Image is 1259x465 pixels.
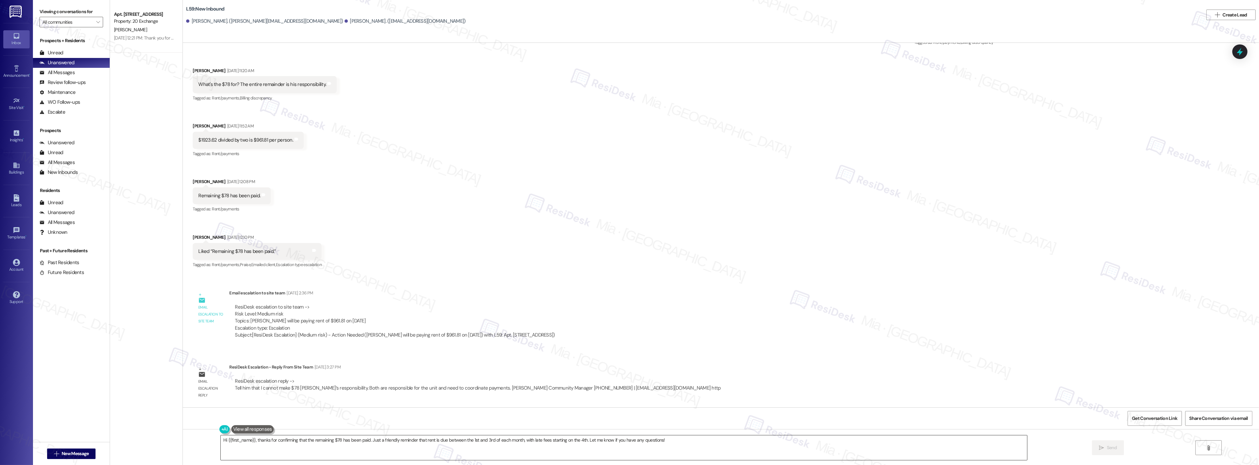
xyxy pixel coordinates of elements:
div: Unknown [40,229,68,236]
div: What's the $78 for? The entire remainder is his responsibility. [198,81,326,88]
img: ResiDesk Logo [10,6,23,18]
button: New Message [47,449,96,459]
div: [PERSON_NAME] [193,123,304,132]
label: Viewing conversations for [40,7,103,17]
button: Get Conversation Link [1128,411,1182,426]
div: Unanswered [40,59,74,66]
div: Unread [40,149,63,156]
button: Create Lead [1206,10,1256,20]
div: [PERSON_NAME] [193,67,337,76]
div: Email escalation reply [198,378,224,399]
input: All communities [42,17,93,27]
a: Inbox [3,30,30,48]
i:  [1215,12,1220,17]
button: Share Conversation via email [1185,411,1252,426]
div: [DATE] 11:52 AM [226,123,254,129]
div: Apt. [STREET_ADDRESS] [114,11,175,18]
span: Billing discrepancy [240,95,272,101]
a: Templates • [3,225,30,242]
a: Support [3,289,30,307]
span: • [25,234,26,238]
span: Escalation type escalation [276,262,322,267]
button: Send [1092,440,1124,455]
div: [PERSON_NAME] [193,234,322,243]
div: [DATE] 2:36 PM [285,289,313,296]
span: Rent/payments [212,206,239,212]
div: [DATE] 12:21 PM: Thank you for contacting our leasing department. A leasing partner will be in to... [114,35,409,41]
div: ResiDesk escalation reply -> Tell him that I cannot make $78 [PERSON_NAME]’s responsibility. Both... [235,378,720,391]
i:  [1206,445,1211,451]
div: Prospects + Residents [33,37,110,44]
a: Leads [3,192,30,210]
a: Site Visit • [3,95,30,113]
span: Create Lead [1223,12,1247,18]
div: [DATE] 11:20 AM [226,67,254,74]
span: Emailed client , [251,262,276,267]
div: [DATE] 12:10 PM [226,234,254,241]
div: New Inbounds [40,169,78,176]
div: [PERSON_NAME]. ([EMAIL_ADDRESS][DOMAIN_NAME]) [345,18,466,25]
a: Insights • [3,127,30,145]
div: Tagged as: [193,204,271,214]
span: • [24,104,25,109]
div: [DATE] 3:27 PM [313,364,341,370]
a: Buildings [3,160,30,178]
div: Property: 20 Exchange [114,18,175,25]
span: Rent/payments , [212,262,240,267]
div: All Messages [40,219,75,226]
div: ResiDesk Escalation - Reply From Site Team [229,364,726,373]
div: Email escalation to site team [198,304,224,325]
div: Past Residents [40,259,79,266]
div: [PERSON_NAME]. ([PERSON_NAME][EMAIL_ADDRESS][DOMAIN_NAME]) [186,18,343,25]
div: Tagged as: [193,149,304,158]
div: Prospects [33,127,110,134]
div: Review follow-ups [40,79,86,86]
span: Get Conversation Link [1132,415,1177,422]
div: Tagged as: [193,260,322,269]
div: All Messages [40,69,75,76]
span: [PERSON_NAME] [114,27,147,33]
div: Residents [33,187,110,194]
span: Praise , [240,262,251,267]
a: Account [3,257,30,275]
i:  [54,451,59,456]
span: New Message [62,450,89,457]
div: Future Residents [40,269,84,276]
div: Unanswered [40,209,74,216]
span: Rent/payments , [212,95,240,101]
div: Tagged as: [193,93,337,103]
div: Past + Future Residents [33,247,110,254]
div: All Messages [40,159,75,166]
span: • [29,72,30,77]
div: WO Follow-ups [40,99,80,106]
div: Maintenance [40,89,76,96]
div: [PERSON_NAME] [193,178,271,187]
i:  [96,19,100,25]
span: • [23,137,24,141]
div: ResiDesk escalation to site team -> Risk Level: Medium risk Topics: [PERSON_NAME] will be paying ... [235,304,555,332]
i:  [1099,445,1104,451]
div: Liked “Remaining $78 has been paid.” [198,248,276,255]
div: Email escalation to site team [229,289,560,299]
b: L59: New Inbound [186,6,224,13]
div: Unread [40,199,63,206]
div: Remaining $78 has been paid. [198,192,260,199]
span: Share Conversation via email [1189,415,1248,422]
div: Unread [40,49,63,56]
span: Send [1107,444,1117,451]
textarea: Hi {{first_name}}, thanks for confirming that the remaining $78 has been paid. Just a friendly re... [221,435,1027,460]
div: Escalate [40,109,65,116]
div: Unanswered [40,139,74,146]
div: [DATE] 12:08 PM [226,178,255,185]
div: Subject: [ResiDesk Escalation] (Medium risk) - Action Needed ([PERSON_NAME] will be paying rent o... [235,332,555,339]
div: $1923.62 divided by two is $961.81 per person. [198,137,293,144]
span: Rent/payments [212,151,239,156]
